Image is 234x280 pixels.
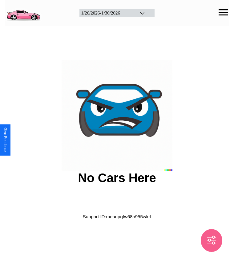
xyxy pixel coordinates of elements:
div: Give Feedback [3,127,7,153]
p: Support ID: meaupqfw68n955wkrf [83,212,151,221]
img: logo [5,3,42,22]
img: car [62,60,172,171]
h2: No Cars Here [78,171,156,185]
div: 1 / 26 / 2026 - 1 / 30 / 2026 [81,10,131,16]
